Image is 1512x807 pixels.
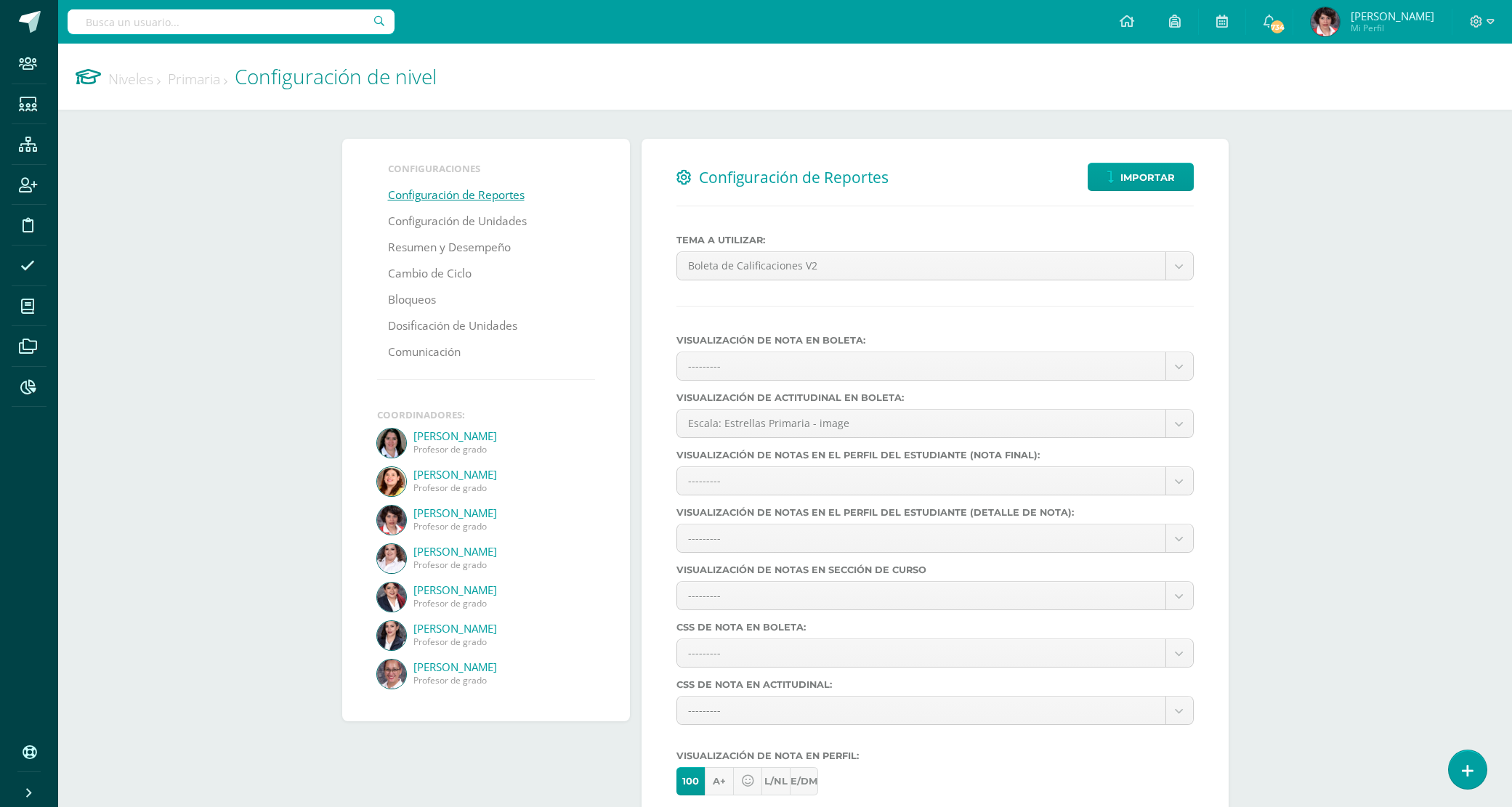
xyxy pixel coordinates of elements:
[68,9,395,34] input: Busca un usuario...
[413,636,595,648] span: Profesor de grado
[413,583,595,597] a: [PERSON_NAME]
[388,339,461,365] a: Comunicación
[413,559,595,571] span: Profesor de grado
[676,235,1194,246] label: Tema a Utilizar:
[688,352,1155,380] span: ---------
[676,750,1194,761] label: Visualización de nota en perfil:
[699,167,889,187] span: Configuración de Reportes
[388,182,525,208] a: Configuración de Reportes
[377,408,595,421] div: Coordinadores:
[168,69,227,89] a: Primaria
[413,443,595,455] span: Profesor de grado
[1088,163,1194,191] a: Importar
[388,313,517,339] a: Dosificación de Unidades
[377,429,406,458] img: dbaff9155df2cbddabe12780bec20cac.png
[235,62,437,90] span: Configuración de nivel
[413,506,595,520] a: [PERSON_NAME]
[1311,7,1340,36] img: 398837418bd67b3dd0aac0558958cc37.png
[676,450,1194,461] label: Visualización de notas en el perfil del Estudiante (Nota Final):
[688,410,1155,437] span: Escala: Estrellas Primaria - image
[677,352,1193,380] a: ---------
[413,621,595,636] a: [PERSON_NAME]
[790,767,818,795] a: E/DM
[688,639,1155,667] span: ---------
[676,767,705,795] a: 100
[388,287,436,313] a: Bloqueos
[676,622,1194,633] label: CSS de nota en boleta:
[377,506,406,535] img: 398837418bd67b3dd0aac0558958cc37.png
[676,564,1194,575] label: Visualización de notas en sección de curso
[677,697,1193,724] a: ---------
[388,162,584,175] li: Configuraciones
[377,467,406,496] img: a80071fbd080a3d6949d39f73238496d.png
[377,583,406,612] img: 08d065233e31e6151936950ac7af7bc7.png
[108,69,161,89] a: Niveles
[688,697,1155,724] span: ---------
[377,621,406,650] img: d50305e4fddf3b70d8743af4142b0d2e.png
[676,507,1194,518] label: Visualización de notas en el perfil del Estudiante (Detalle de Nota):
[688,467,1155,495] span: ---------
[413,467,595,482] a: [PERSON_NAME]
[413,660,595,674] a: [PERSON_NAME]
[677,252,1193,280] a: Boleta de Calificaciones V2
[388,235,511,261] a: Resumen y Desempeño
[1269,19,1285,35] span: 734
[377,660,406,689] img: 8a7731c371fe5f448286cc25da417c6a.png
[1120,164,1175,191] span: Importar
[677,582,1193,609] a: ---------
[705,767,733,795] a: A+
[688,252,1155,280] span: Boleta de Calificaciones V2
[413,597,595,609] span: Profesor de grado
[1351,22,1434,34] span: Mi Perfil
[388,261,472,287] a: Cambio de Ciclo
[377,544,406,573] img: 90ff07e7ad6dea4cda93a247b25c642c.png
[676,679,1194,690] label: CSS de nota en Actitudinal:
[413,544,595,559] a: [PERSON_NAME]
[677,410,1193,437] a: Escala: Estrellas Primaria - image
[676,335,1194,346] label: Visualización de nota en boleta:
[677,639,1193,667] a: ---------
[413,674,595,686] span: Profesor de grado
[1351,9,1434,23] span: [PERSON_NAME]
[677,467,1193,495] a: ---------
[677,524,1193,552] a: ---------
[761,767,790,795] a: L/NL
[388,208,527,235] a: Configuración de Unidades
[688,582,1155,609] span: ---------
[413,429,595,443] a: [PERSON_NAME]
[413,520,595,532] span: Profesor de grado
[676,392,1194,403] label: Visualización de actitudinal en boleta:
[413,482,595,494] span: Profesor de grado
[688,524,1155,552] span: ---------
